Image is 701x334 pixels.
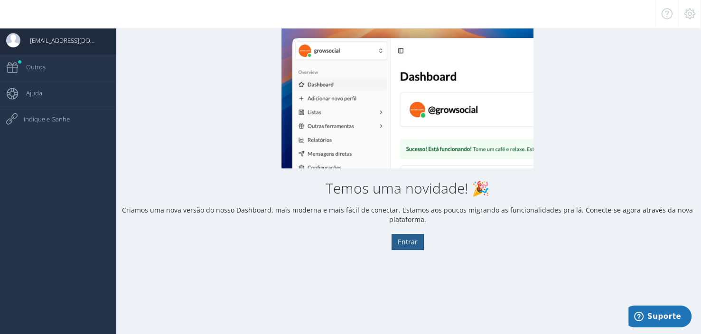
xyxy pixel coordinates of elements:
[14,107,70,131] span: Indique e Ganhe
[392,234,424,250] button: Entrar
[114,205,701,224] p: Criamos uma nova versão do nosso Dashboard, mais moderna e mais fácil de conectar. Estamos aos po...
[628,306,692,329] iframe: Abre um widget para que você possa encontrar mais informações
[6,33,20,47] img: User Image
[17,55,46,79] span: Outros
[114,180,701,196] h2: Temos uma novidade! 🎉
[281,26,533,168] img: New Dashboard
[20,28,99,52] span: [EMAIL_ADDRESS][DOMAIN_NAME]
[17,81,42,105] span: Ajuda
